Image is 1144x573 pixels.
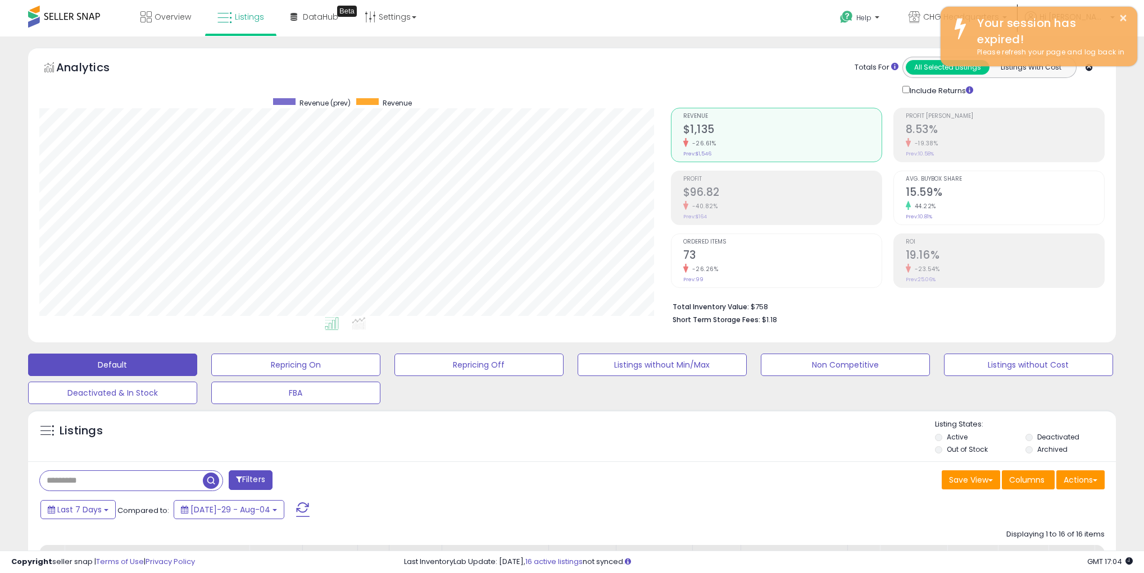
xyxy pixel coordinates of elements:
[911,265,940,273] small: -23.54%
[1009,474,1045,485] span: Columns
[299,98,351,108] span: Revenue (prev)
[56,59,131,78] h5: Analytics
[1002,470,1055,489] button: Columns
[911,202,936,210] small: 44.22%
[394,549,437,573] div: Fulfillment Cost
[697,549,736,573] div: Fulfillable Quantity
[174,500,284,519] button: [DATE]-29 - Aug-04
[746,549,843,561] div: Listed Price
[906,239,1104,245] span: ROI
[688,139,716,148] small: -26.61%
[855,62,898,73] div: Totals For
[683,249,882,264] h2: 73
[683,123,882,138] h2: $1,135
[578,354,747,376] button: Listings without Min/Max
[989,60,1073,75] button: Listings With Cost
[447,549,544,561] div: Amazon Fees
[906,113,1104,120] span: Profit [PERSON_NAME]
[673,299,1097,313] li: $758
[383,98,412,108] span: Revenue
[1119,11,1128,25] button: ×
[1002,549,1043,573] div: Num of Comp.
[60,423,103,439] h5: Listings
[337,6,357,17] div: Tooltip anchor
[211,382,380,404] button: FBA
[394,354,564,376] button: Repricing Off
[307,549,353,561] div: Fulfillment
[906,60,989,75] button: All Selected Listings
[235,11,264,22] span: Listings
[96,556,144,567] a: Terms of Use
[11,557,195,567] div: seller snap | |
[1087,556,1133,567] span: 2025-08-13 17:04 GMT
[28,354,197,376] button: Default
[911,139,938,148] small: -19.38%
[525,556,583,567] a: 16 active listings
[57,504,102,515] span: Last 7 Days
[155,11,191,22] span: Overview
[947,444,988,454] label: Out of Stock
[1037,444,1068,454] label: Archived
[839,10,854,24] i: Get Help
[952,549,993,573] div: BB Share 24h.
[906,249,1104,264] h2: 19.16%
[553,549,611,561] div: Min Price
[852,549,875,573] div: Ship Price
[1006,529,1105,540] div: Displaying 1 to 16 of 16 items
[683,213,707,220] small: Prev: $164
[906,150,934,157] small: Prev: 10.58%
[923,11,999,22] span: CHG Headquarters
[906,123,1104,138] h2: 8.53%
[683,239,882,245] span: Ordered Items
[906,213,932,220] small: Prev: 10.81%
[69,549,244,561] div: Title
[303,11,338,22] span: DataHub
[683,176,882,182] span: Profit
[683,113,882,120] span: Revenue
[621,549,688,561] div: [PERSON_NAME]
[906,176,1104,182] span: Avg. Buybox Share
[683,150,711,157] small: Prev: $1,546
[969,15,1129,47] div: Your session has expired!
[117,505,169,516] span: Compared to:
[190,504,270,515] span: [DATE]-29 - Aug-04
[944,354,1113,376] button: Listings without Cost
[362,549,384,561] div: Cost
[762,314,777,325] span: $1.18
[683,276,703,283] small: Prev: 99
[894,84,987,97] div: Include Returns
[884,549,942,573] div: Current Buybox Price
[683,186,882,201] h2: $96.82
[211,354,380,376] button: Repricing On
[947,432,968,442] label: Active
[28,382,197,404] button: Deactivated & In Stock
[254,549,298,561] div: Repricing
[856,13,871,22] span: Help
[11,556,52,567] strong: Copyright
[673,315,760,324] b: Short Term Storage Fees:
[40,500,116,519] button: Last 7 Days
[673,302,749,311] b: Total Inventory Value:
[688,265,719,273] small: -26.26%
[761,354,930,376] button: Non Competitive
[146,556,195,567] a: Privacy Policy
[969,47,1129,58] div: Please refresh your page and log back in
[1056,470,1105,489] button: Actions
[906,276,936,283] small: Prev: 25.06%
[942,470,1000,489] button: Save View
[229,470,273,490] button: Filters
[1037,432,1079,442] label: Deactivated
[906,186,1104,201] h2: 15.59%
[404,557,1133,567] div: Last InventoryLab Update: [DATE], not synced.
[688,202,718,210] small: -40.82%
[831,2,891,36] a: Help
[935,419,1116,430] p: Listing States:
